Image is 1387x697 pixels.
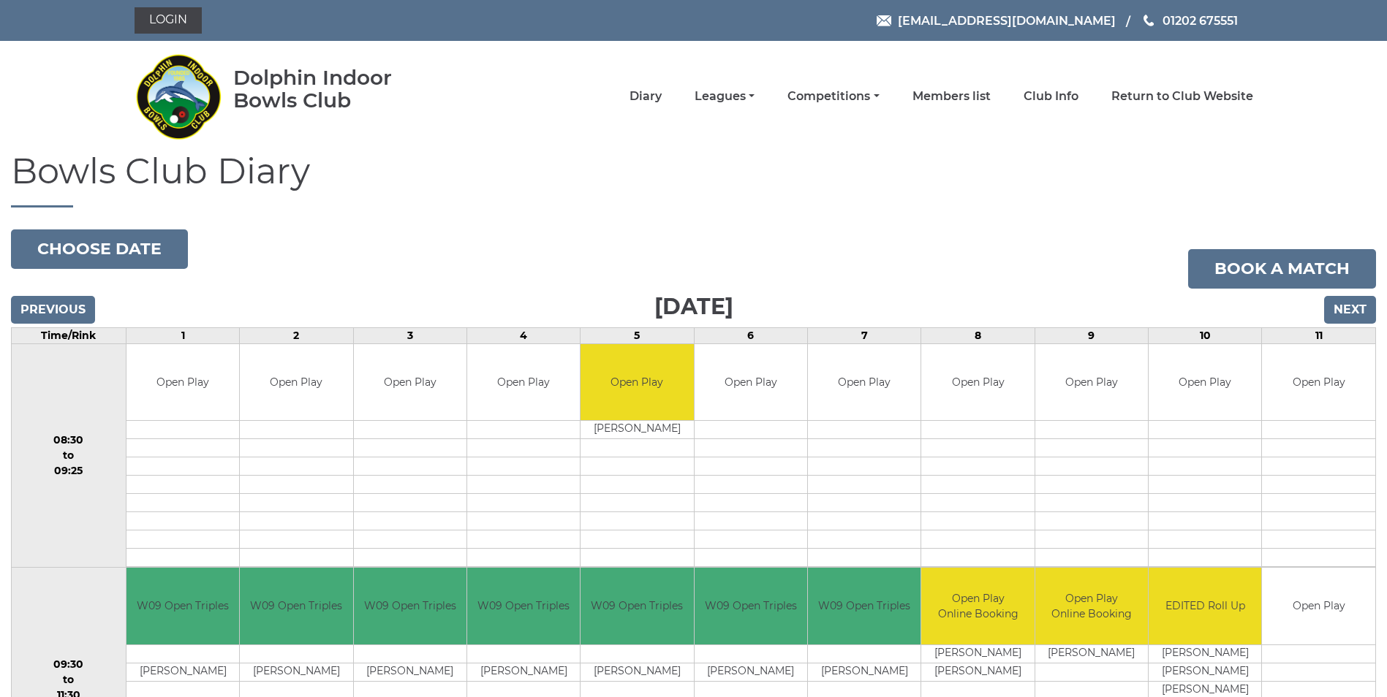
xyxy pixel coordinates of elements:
[694,327,807,343] td: 6
[808,568,921,644] td: W09 Open Triples
[808,663,921,681] td: [PERSON_NAME]
[240,327,353,343] td: 2
[12,327,126,343] td: Time/Rink
[1188,249,1376,289] a: Book a match
[695,663,807,681] td: [PERSON_NAME]
[581,344,693,421] td: Open Play
[581,663,693,681] td: [PERSON_NAME]
[1149,327,1262,343] td: 10
[695,568,807,644] td: W09 Open Triples
[1149,663,1261,681] td: [PERSON_NAME]
[1035,327,1148,343] td: 9
[921,644,1034,663] td: [PERSON_NAME]
[1262,568,1375,644] td: Open Play
[1035,344,1148,421] td: Open Play
[233,66,439,112] div: Dolphin Indoor Bowls Club
[126,327,239,343] td: 1
[877,12,1116,30] a: Email [EMAIL_ADDRESS][DOMAIN_NAME]
[1262,344,1375,421] td: Open Play
[877,15,891,26] img: Email
[787,88,879,104] a: Competitions
[12,343,126,568] td: 08:30 to 09:25
[354,344,466,421] td: Open Play
[135,7,202,34] a: Login
[466,327,580,343] td: 4
[1035,644,1148,663] td: [PERSON_NAME]
[1149,568,1261,644] td: EDITED Roll Up
[630,88,662,104] a: Diary
[126,568,239,644] td: W09 Open Triples
[695,344,807,421] td: Open Play
[240,568,352,644] td: W09 Open Triples
[240,663,352,681] td: [PERSON_NAME]
[1111,88,1253,104] a: Return to Club Website
[1144,15,1154,26] img: Phone us
[808,344,921,421] td: Open Play
[126,663,239,681] td: [PERSON_NAME]
[467,663,580,681] td: [PERSON_NAME]
[1035,568,1148,644] td: Open Play Online Booking
[1262,327,1376,343] td: 11
[354,568,466,644] td: W09 Open Triples
[1149,644,1261,663] td: [PERSON_NAME]
[921,663,1034,681] td: [PERSON_NAME]
[467,568,580,644] td: W09 Open Triples
[1324,296,1376,324] input: Next
[921,327,1035,343] td: 8
[1163,13,1238,27] span: 01202 675551
[921,568,1034,644] td: Open Play Online Booking
[808,327,921,343] td: 7
[11,296,95,324] input: Previous
[11,229,188,269] button: Choose date
[1024,88,1078,104] a: Club Info
[135,45,222,148] img: Dolphin Indoor Bowls Club
[467,344,580,421] td: Open Play
[11,152,1376,207] h1: Bowls Club Diary
[240,344,352,421] td: Open Play
[898,13,1116,27] span: [EMAIL_ADDRESS][DOMAIN_NAME]
[126,344,239,421] td: Open Play
[581,568,693,644] td: W09 Open Triples
[354,663,466,681] td: [PERSON_NAME]
[1141,12,1238,30] a: Phone us 01202 675551
[581,327,694,343] td: 5
[695,88,755,104] a: Leagues
[912,88,991,104] a: Members list
[581,421,693,439] td: [PERSON_NAME]
[921,344,1034,421] td: Open Play
[353,327,466,343] td: 3
[1149,344,1261,421] td: Open Play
